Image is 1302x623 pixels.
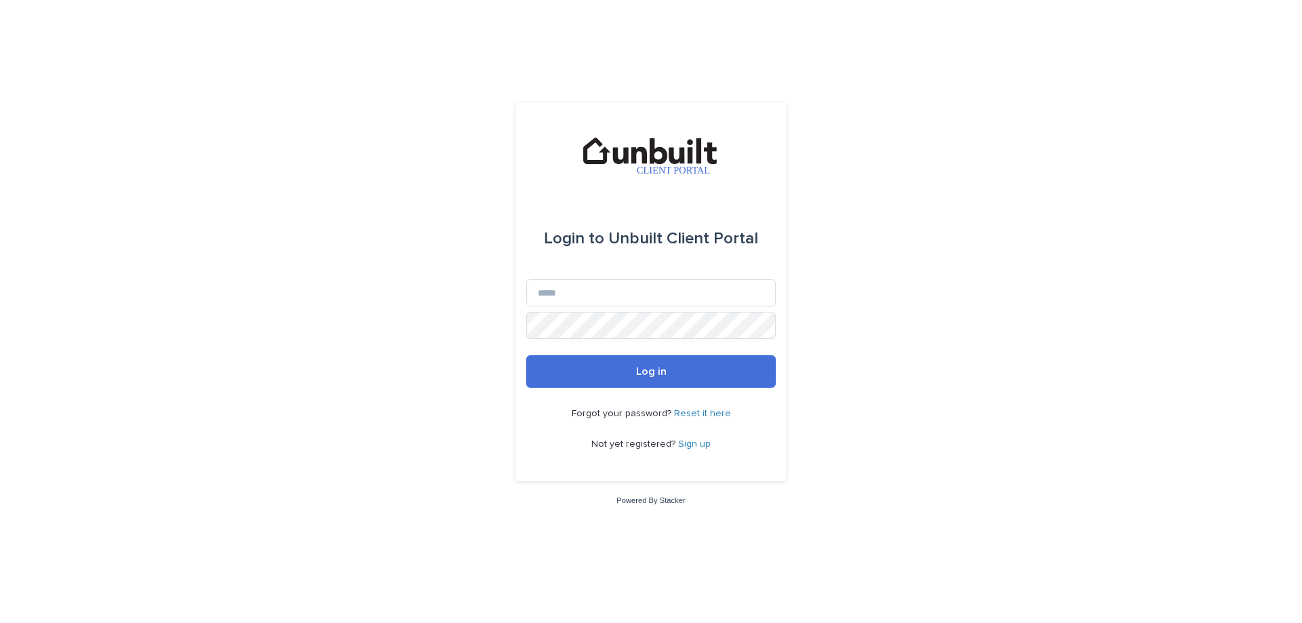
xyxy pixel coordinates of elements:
a: Reset it here [674,409,731,418]
span: Not yet registered? [591,439,678,449]
span: Log in [636,366,667,377]
div: Unbuilt Client Portal [544,220,758,258]
img: 6Gg1DZ9SNfQwBNZn6pXg [582,136,720,176]
a: Powered By Stacker [616,496,685,504]
button: Log in [526,355,776,388]
span: Login to [544,230,604,247]
span: Forgot your password? [572,409,674,418]
a: Sign up [678,439,711,449]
